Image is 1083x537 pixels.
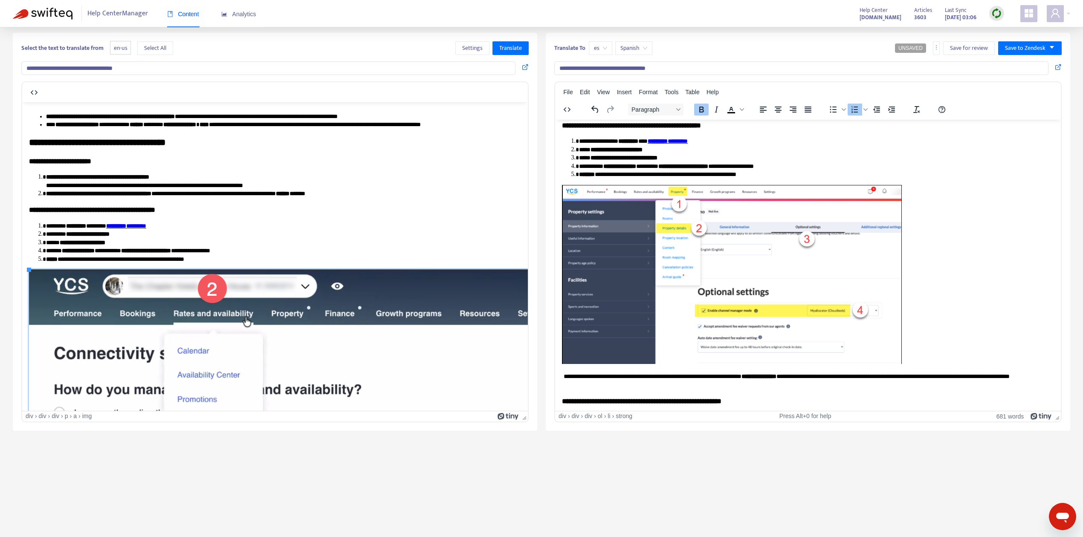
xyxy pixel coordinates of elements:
[996,413,1024,420] button: 681 words
[724,104,745,115] div: Text color Black
[860,13,901,22] strong: [DOMAIN_NAME]
[914,6,932,15] span: Articles
[943,41,995,55] button: Save for review
[935,104,949,115] button: Help
[597,89,610,95] span: View
[65,413,68,420] div: p
[665,89,679,95] span: Tools
[869,104,884,115] button: Decrease indent
[588,104,602,115] button: Undo
[559,413,566,420] div: div
[826,104,847,115] div: Bullet list
[604,413,606,420] div: ›
[1052,411,1061,422] div: Press the Up and Down arrow keys to resize the editor.
[639,89,657,95] span: Format
[786,104,800,115] button: Align right
[167,11,199,17] span: Content
[492,41,529,55] button: Translate
[860,6,888,15] span: Help Center
[991,8,1002,19] img: sync.dc5367851b00ba804db3.png
[771,104,785,115] button: Align center
[608,413,610,420] div: li
[616,413,632,420] div: strong
[933,44,939,50] span: more
[612,413,614,420] div: ›
[617,89,632,95] span: Insert
[709,104,724,115] button: Italic
[221,11,256,17] span: Analytics
[48,413,50,420] div: ›
[598,413,602,420] div: ol
[998,41,1062,55] button: Save to Zendeskcaret-down
[884,104,899,115] button: Increase indent
[898,45,923,51] span: UNSAVED
[694,104,709,115] button: Bold
[594,42,607,55] span: es
[572,413,579,420] div: div
[87,6,148,22] span: Help Center Manager
[933,41,940,55] button: more
[144,43,166,53] span: Select All
[860,12,901,22] a: [DOMAIN_NAME]
[167,11,173,17] span: book
[1049,44,1055,50] span: caret-down
[22,102,528,411] iframe: Rich Text Area
[70,413,72,420] div: ›
[801,104,815,115] button: Justify
[554,43,585,53] b: Translate To
[581,413,583,420] div: ›
[499,43,522,53] span: Translate
[221,11,227,17] span: area-chart
[61,413,63,420] div: ›
[137,41,173,55] button: Select All
[909,104,924,115] button: Clear formatting
[462,43,483,53] span: Settings
[628,104,683,115] button: Block Paragraph
[35,413,37,420] div: ›
[580,89,590,95] span: Edit
[21,43,104,53] b: Select the text to translate from
[603,104,617,115] button: Redo
[498,413,519,419] a: Powered by Tiny
[723,413,888,420] div: Press Alt+0 for help
[82,413,92,420] div: img
[26,413,33,420] div: div
[945,6,967,15] span: Last Sync
[13,8,72,20] img: Swifteq
[848,104,869,115] div: Numbered list
[1024,8,1034,18] span: appstore
[78,413,81,420] div: ›
[1050,8,1060,18] span: user
[568,413,570,420] div: ›
[73,413,77,420] div: a
[620,42,647,55] span: Spanish
[914,13,927,22] strong: 3603
[563,89,573,95] span: File
[519,411,528,422] div: Press the Up and Down arrow keys to resize the editor.
[756,104,770,115] button: Align left
[1031,413,1052,419] a: Powered by Tiny
[7,167,764,469] img: 41561858559899
[950,43,988,53] span: Save for review
[555,120,1061,411] iframe: Rich Text Area
[52,413,59,420] div: div
[631,106,673,113] span: Paragraph
[685,89,699,95] span: Table
[594,413,596,420] div: ›
[1005,43,1045,53] span: Save to Zendesk
[585,413,592,420] div: div
[39,413,46,420] div: div
[707,89,719,95] span: Help
[110,41,131,55] span: en-us
[945,13,976,22] strong: [DATE] 03:06
[455,41,489,55] button: Settings
[1049,503,1076,530] iframe: Botón para iniciar la ventana de mensajería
